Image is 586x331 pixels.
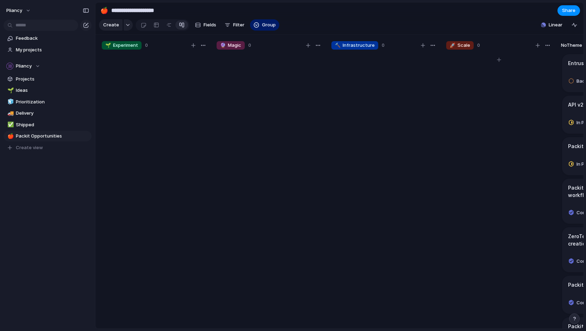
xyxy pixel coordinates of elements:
span: Feedback [16,35,89,42]
span: Filter [233,21,244,28]
button: 🚚 [6,110,13,117]
h1: Entrust [568,59,586,67]
a: 🚚Delivery [4,108,92,119]
span: 🚀 [450,42,455,48]
span: 0 [248,42,251,49]
span: Projects [16,76,89,83]
button: Group [250,19,279,31]
button: 🍎 [6,133,13,140]
button: Pliancy [4,61,92,71]
span: Delivery [16,110,89,117]
span: Group [262,21,276,28]
div: 🌱 [7,87,12,95]
span: Packit Opportunities [16,133,89,140]
a: 🧊Prioritization [4,97,92,107]
a: Feedback [4,33,92,44]
span: Scale [450,42,470,49]
span: Create view [16,144,43,151]
button: Create view [4,142,92,153]
span: Create [103,21,119,28]
span: Fields [204,21,216,28]
a: Projects [4,74,92,84]
span: 🔮 [220,42,226,48]
a: ✅Shipped [4,120,92,130]
span: 🔨 [335,42,341,48]
span: Linear [549,21,562,28]
button: Linear [538,20,565,30]
span: Shipped [16,121,89,128]
button: 🍎 [99,5,110,16]
button: Create [99,19,123,31]
span: Experiment [105,42,138,49]
button: Filter [222,19,247,31]
button: ✅ [6,121,13,128]
span: Ideas [16,87,89,94]
a: My projects [4,45,92,55]
span: Pliancy [16,63,32,70]
button: Pliancy [3,5,35,16]
span: No Theme [561,42,582,49]
span: Prioritization [16,98,89,106]
span: 0 [382,42,385,49]
button: Share [557,5,580,16]
a: 🍎Packit Opportunities [4,131,92,141]
div: 🍎 [7,132,12,140]
span: Infrastructure [335,42,375,49]
span: 0 [477,42,480,49]
span: My projects [16,46,89,53]
div: 🚚 [7,109,12,117]
div: 🍎 [100,6,108,15]
button: 🧊 [6,98,13,106]
div: ✅ [7,121,12,129]
span: Pliancy [6,7,22,14]
span: Magic [220,42,241,49]
span: 🌱 [105,42,111,48]
span: Share [562,7,575,14]
a: 🌱Ideas [4,85,92,96]
div: 🧊 [7,98,12,106]
button: Fields [192,19,219,31]
span: 0 [145,42,148,49]
button: 🌱 [6,87,13,94]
